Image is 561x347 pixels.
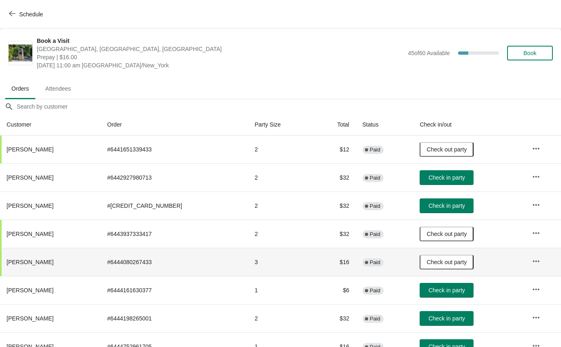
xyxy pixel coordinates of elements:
[429,315,465,322] span: Check in party
[5,81,36,96] span: Orders
[7,259,54,265] span: [PERSON_NAME]
[248,304,313,332] td: 2
[413,114,525,136] th: Check in/out
[37,61,404,69] span: [DATE] 11:00 am [GEOGRAPHIC_DATA]/New_York
[370,231,380,238] span: Paid
[420,142,474,157] button: Check out party
[248,136,313,163] td: 2
[420,170,474,185] button: Check in party
[314,191,356,220] td: $32
[356,114,413,136] th: Status
[429,287,465,294] span: Check in party
[314,163,356,191] td: $32
[248,276,313,304] td: 1
[7,231,54,237] span: [PERSON_NAME]
[101,220,248,248] td: # 6443937333417
[19,11,43,18] span: Schedule
[370,147,380,153] span: Paid
[429,202,465,209] span: Check in party
[7,202,54,209] span: [PERSON_NAME]
[248,163,313,191] td: 2
[101,276,248,304] td: # 6444161630377
[248,114,313,136] th: Party Size
[427,231,467,237] span: Check out party
[314,220,356,248] td: $32
[314,248,356,276] td: $16
[523,50,536,56] span: Book
[314,114,356,136] th: Total
[101,191,248,220] td: # [CREDIT_CARD_NUMBER]
[314,304,356,332] td: $32
[370,175,380,181] span: Paid
[314,136,356,163] td: $12
[427,259,467,265] span: Check out party
[420,283,474,298] button: Check in party
[37,53,404,61] span: Prepay | $16.00
[7,287,54,294] span: [PERSON_NAME]
[7,146,54,153] span: [PERSON_NAME]
[370,287,380,294] span: Paid
[248,191,313,220] td: 2
[420,311,474,326] button: Check in party
[7,174,54,181] span: [PERSON_NAME]
[4,7,49,22] button: Schedule
[37,45,404,53] span: [GEOGRAPHIC_DATA], [GEOGRAPHIC_DATA], [GEOGRAPHIC_DATA]
[37,37,404,45] span: Book a Visit
[101,163,248,191] td: # 6442927980713
[429,174,465,181] span: Check in party
[420,198,474,213] button: Check in party
[370,316,380,322] span: Paid
[507,46,553,60] button: Book
[7,315,54,322] span: [PERSON_NAME]
[101,304,248,332] td: # 6444198265001
[101,248,248,276] td: # 6444080267433
[248,248,313,276] td: 3
[314,276,356,304] td: $6
[408,50,450,56] span: 45 of 60 Available
[101,136,248,163] td: # 6441651339433
[101,114,248,136] th: Order
[420,255,474,269] button: Check out party
[420,227,474,241] button: Check out party
[9,44,32,62] img: Book a Visit
[370,259,380,266] span: Paid
[427,146,467,153] span: Check out party
[248,220,313,248] td: 2
[39,81,78,96] span: Attendees
[370,203,380,209] span: Paid
[16,99,561,114] input: Search by customer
